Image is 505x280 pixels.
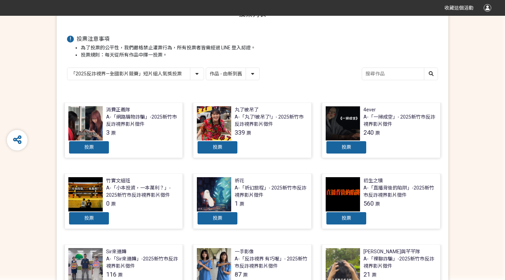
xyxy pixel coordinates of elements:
span: 票 [111,130,116,136]
span: 投票 [213,144,222,150]
div: [PERSON_NAME]與芊芊隊 [363,248,420,255]
a: 4everA-「一掃成空」- 2025新竹市反詐視界影片徵件240票投票 [322,102,440,158]
span: 116 [106,271,116,278]
div: A-「直播背後的陷阱」-2025新竹市反詐視界影片徵件 [363,184,437,199]
div: A-「小本投資，一本萬利？」- 2025新竹市反詐視界影片徵件 [106,184,179,199]
span: 投票注意事項 [77,36,110,42]
span: 投票 [84,144,94,150]
div: 消費正義隊 [106,106,130,113]
span: 0 [106,200,110,207]
span: 1 [235,200,238,207]
input: 搜尋作品 [362,68,438,80]
span: 投票 [341,144,351,150]
div: 4ever [363,106,376,113]
span: 票 [246,130,251,136]
div: 初生之犢 [363,177,383,184]
a: 初生之犢A-「直播背後的陷阱」-2025新竹市反詐視界影片徵件560票投票 [322,173,440,229]
a: 竹實文組班A-「小本投資，一本萬利？」- 2025新竹市反詐視界影片徵件0票投票 [65,173,183,229]
div: A-「裸聊詐騙」-2025新竹市反詐視界影片徵件 [363,255,437,270]
div: Sir來運轉 [106,248,126,255]
div: 祈花 [235,177,244,184]
div: A-「丸了!被吊了!」- 2025新竹市反詐視界影片徵件 [235,113,308,128]
a: 消費正義隊A-「網路購物詐騙」-2025新竹市反詐視界影片徵件3票投票 [65,102,183,158]
span: 票 [118,272,123,278]
span: 投票 [213,215,222,221]
span: 票 [111,201,116,207]
li: 投票規則：每天從所有作品中擇一投票。 [81,51,438,59]
span: 339 [235,129,245,136]
span: 投票 [341,215,351,221]
div: 一手影像 [235,248,254,255]
div: A-「反詐視界 有巧喔」- 2025新竹市反詐視界影片徵件 [235,255,308,270]
span: 240 [363,129,374,136]
div: A-「Sir來運轉」-2025新竹市反詐視界影片徵件 [106,255,179,270]
span: 票 [375,201,380,207]
a: 祈花A-「祈幻旅程」- 2025新竹市反詐視界影片徵件1票投票 [193,173,312,229]
div: A-「一掃成空」- 2025新竹市反詐視界影片徵件 [363,113,437,128]
span: 投票 [84,215,94,221]
span: 票 [375,130,380,136]
span: 收藏這個活動 [445,5,473,11]
span: 票 [372,272,377,278]
span: 票 [243,272,248,278]
div: 竹實文組班 [106,177,130,184]
a: 丸了被吊了A-「丸了!被吊了!」- 2025新竹市反詐視界影片徵件339票投票 [193,102,312,158]
div: 丸了被吊了 [235,106,259,113]
li: 為了投票的公平性，我們嚴格禁止灌票行為，所有投票者皆需經過 LINE 登入認證。 [81,44,438,51]
span: 560 [363,200,374,207]
div: A-「祈幻旅程」- 2025新竹市反詐視界影片徵件 [235,184,308,199]
div: A-「網路購物詐騙」-2025新竹市反詐視界影片徵件 [106,113,179,128]
span: 3 [106,129,110,136]
span: 21 [363,271,370,278]
span: 87 [235,271,242,278]
span: 票 [239,201,244,207]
